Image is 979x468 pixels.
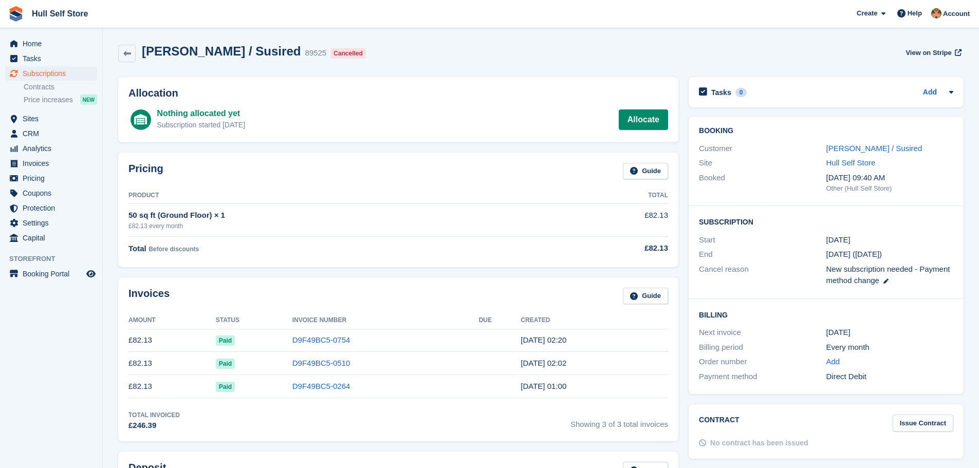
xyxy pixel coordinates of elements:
div: Total Invoiced [128,410,180,420]
div: Payment method [699,371,826,383]
a: menu [5,141,97,156]
span: Subscriptions [23,66,84,81]
div: £246.39 [128,420,180,432]
a: menu [5,201,97,215]
span: Price increases [24,95,73,105]
time: 2025-09-01 01:20:56 UTC [521,335,566,344]
div: Cancelled [330,48,366,59]
time: 2025-08-01 01:02:20 UTC [521,359,566,367]
span: Coupons [23,186,84,200]
span: Storefront [9,254,102,264]
span: [DATE] ([DATE]) [826,250,882,258]
a: Guide [623,288,668,305]
div: Cancel reason [699,264,826,287]
a: menu [5,36,97,51]
a: Preview store [85,268,97,280]
a: Allocate [619,109,668,130]
span: Before discounts [149,246,199,253]
div: 0 [735,88,747,97]
th: Due [479,312,521,329]
div: Order number [699,356,826,368]
a: D9F49BC5-0510 [292,359,350,367]
h2: Allocation [128,87,668,99]
div: Billing period [699,342,826,353]
a: Add [923,87,937,99]
td: £82.13 [128,352,216,375]
span: Showing 3 of 3 total invoices [570,410,668,432]
div: £82.13 every month [128,221,562,231]
a: menu [5,186,97,200]
div: End [699,249,826,260]
span: Create [857,8,877,18]
div: No contract has been issued [710,438,808,448]
div: Direct Debit [826,371,953,383]
h2: Tasks [711,88,731,97]
div: £82.13 [562,242,668,254]
h2: [PERSON_NAME] / Susired [142,44,301,58]
span: Capital [23,231,84,245]
div: NEW [80,95,97,105]
div: [DATE] [826,327,953,339]
a: Contracts [24,82,97,92]
a: menu [5,231,97,245]
span: Account [943,9,970,19]
div: [DATE] 09:40 AM [826,172,953,184]
div: Booked [699,172,826,194]
td: £82.13 [562,204,668,236]
span: View on Stripe [906,48,951,58]
span: Paid [216,359,235,369]
a: menu [5,216,97,230]
span: Sites [23,111,84,126]
h2: Billing [699,309,953,320]
a: menu [5,51,97,66]
a: menu [5,126,97,141]
a: menu [5,171,97,185]
th: Product [128,188,562,204]
div: 89525 [305,47,326,59]
time: 2025-07-01 00:00:00 UTC [826,234,851,246]
a: Price increases NEW [24,94,97,105]
a: D9F49BC5-0264 [292,382,350,390]
th: Created [521,312,668,329]
h2: Booking [699,127,953,135]
span: Home [23,36,84,51]
span: Paid [216,335,235,346]
td: £82.13 [128,375,216,398]
div: Nothing allocated yet [157,107,245,120]
th: Invoice Number [292,312,479,329]
time: 2025-07-01 00:00:55 UTC [521,382,566,390]
h2: Contract [699,415,740,432]
span: Analytics [23,141,84,156]
span: Booking Portal [23,267,84,281]
a: menu [5,111,97,126]
div: Other (Hull Self Store) [826,183,953,194]
img: Andy [931,8,941,18]
div: 50 sq ft (Ground Floor) × 1 [128,210,562,221]
a: Issue Contract [893,415,953,432]
a: Guide [623,163,668,180]
a: Hull Self Store [826,158,876,167]
h2: Invoices [128,288,170,305]
div: Customer [699,143,826,155]
span: Settings [23,216,84,230]
th: Total [562,188,668,204]
td: £82.13 [128,329,216,352]
h2: Subscription [699,216,953,227]
a: View on Stripe [901,44,964,61]
span: Total [128,244,146,253]
a: menu [5,156,97,171]
span: Invoices [23,156,84,171]
div: Site [699,157,826,169]
span: Paid [216,382,235,392]
th: Status [216,312,292,329]
a: Hull Self Store [28,5,92,22]
a: [PERSON_NAME] / Susired [826,144,922,153]
th: Amount [128,312,216,329]
a: D9F49BC5-0754 [292,335,350,344]
span: Help [908,8,922,18]
span: Protection [23,201,84,215]
a: menu [5,267,97,281]
img: stora-icon-8386f47178a22dfd0bd8f6a31ec36ba5ce8667c1dd55bd0f319d3a0aa187defe.svg [8,6,24,22]
div: Next invoice [699,327,826,339]
div: Subscription started [DATE] [157,120,245,130]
